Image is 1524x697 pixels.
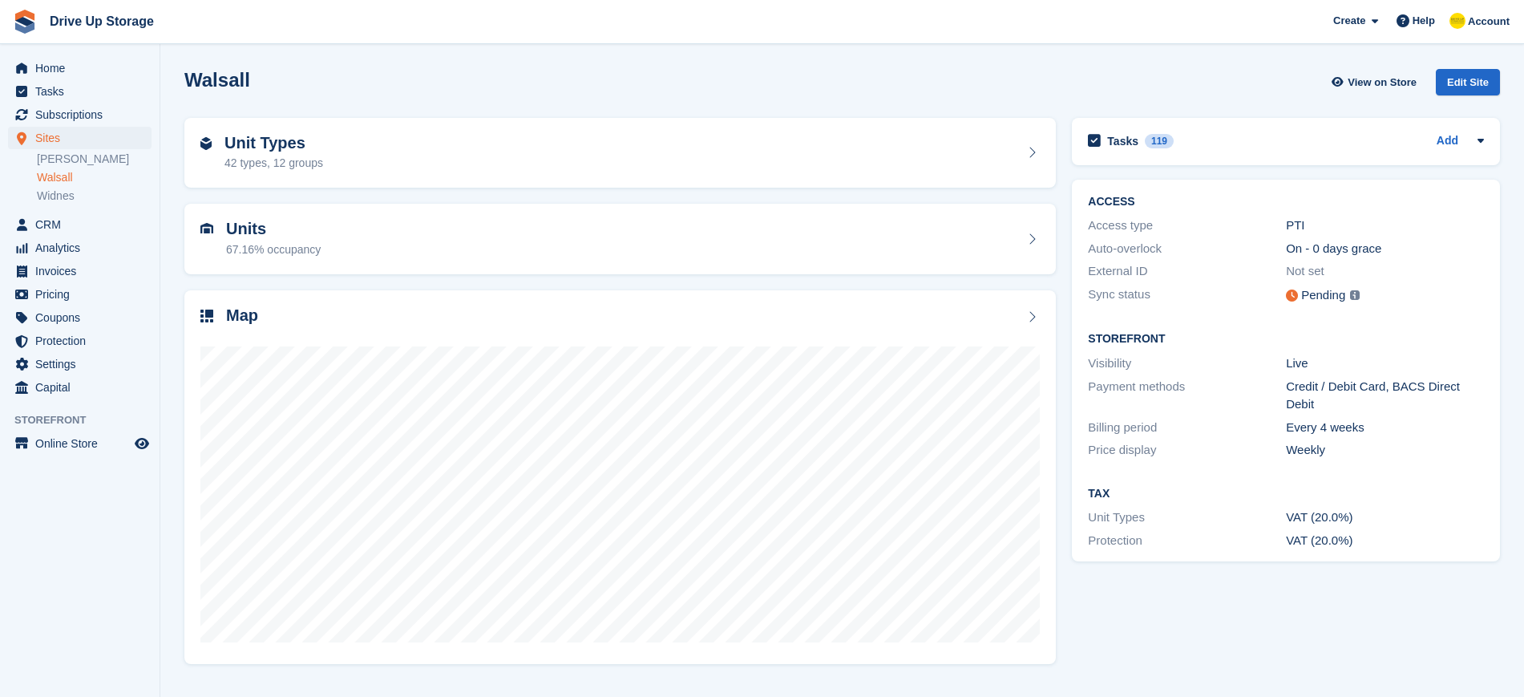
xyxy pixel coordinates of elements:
[8,237,152,259] a: menu
[8,103,152,126] a: menu
[35,237,131,259] span: Analytics
[1350,290,1360,300] img: icon-info-grey-7440780725fd019a000dd9b08b2336e03edf1995a4989e88bcd33f0948082b44.svg
[1088,509,1286,527] div: Unit Types
[37,152,152,167] a: [PERSON_NAME]
[1088,488,1484,500] h2: Tax
[37,188,152,204] a: Widnes
[1286,532,1484,550] div: VAT (20.0%)
[35,57,131,79] span: Home
[1107,134,1138,148] h2: Tasks
[1286,217,1484,235] div: PTI
[35,330,131,352] span: Protection
[1333,13,1365,29] span: Create
[1413,13,1435,29] span: Help
[1088,419,1286,437] div: Billing period
[8,260,152,282] a: menu
[1436,69,1500,95] div: Edit Site
[43,8,160,34] a: Drive Up Storage
[1088,286,1286,306] div: Sync status
[1088,196,1484,209] h2: ACCESS
[8,306,152,329] a: menu
[1286,262,1484,281] div: Not set
[35,283,131,306] span: Pricing
[8,283,152,306] a: menu
[1286,355,1484,373] div: Live
[35,260,131,282] span: Invoices
[35,353,131,375] span: Settings
[1088,355,1286,373] div: Visibility
[1301,286,1345,305] div: Pending
[14,412,160,428] span: Storefront
[35,80,131,103] span: Tasks
[1088,378,1286,414] div: Payment methods
[1436,69,1500,102] a: Edit Site
[35,213,131,236] span: CRM
[200,137,212,150] img: unit-type-icn-2b2737a686de81e16bb02015468b77c625bbabd49415b5ef34ead5e3b44a266d.svg
[8,127,152,149] a: menu
[1348,75,1417,91] span: View on Store
[200,310,213,322] img: map-icn-33ee37083ee616e46c38cad1a60f524a97daa1e2b2c8c0bc3eb3415660979fc1.svg
[184,290,1056,665] a: Map
[184,204,1056,274] a: Units 67.16% occupancy
[1088,240,1286,258] div: Auto-overlock
[35,127,131,149] span: Sites
[1088,333,1484,346] h2: Storefront
[13,10,37,34] img: stora-icon-8386f47178a22dfd0bd8f6a31ec36ba5ce8667c1dd55bd0f319d3a0aa187defe.svg
[8,80,152,103] a: menu
[1468,14,1510,30] span: Account
[1437,132,1458,151] a: Add
[8,330,152,352] a: menu
[1329,69,1423,95] a: View on Store
[1449,13,1465,29] img: Crispin Vitoria
[1088,262,1286,281] div: External ID
[1088,532,1286,550] div: Protection
[35,432,131,455] span: Online Store
[1286,378,1484,414] div: Credit / Debit Card, BACS Direct Debit
[35,306,131,329] span: Coupons
[8,213,152,236] a: menu
[184,69,250,91] h2: Walsall
[1286,441,1484,460] div: Weekly
[8,57,152,79] a: menu
[132,434,152,453] a: Preview store
[200,223,213,234] img: unit-icn-7be61d7bf1b0ce9d3e12c5938cc71ed9869f7b940bace4675aadf7bd6d80202e.svg
[1088,441,1286,460] div: Price display
[37,170,152,185] a: Walsall
[1088,217,1286,235] div: Access type
[35,103,131,126] span: Subscriptions
[184,118,1056,188] a: Unit Types 42 types, 12 groups
[8,376,152,399] a: menu
[8,353,152,375] a: menu
[35,376,131,399] span: Capital
[226,306,258,325] h2: Map
[1286,419,1484,437] div: Every 4 weeks
[8,432,152,455] a: menu
[1145,134,1174,148] div: 119
[1286,240,1484,258] div: On - 0 days grace
[224,134,323,152] h2: Unit Types
[224,155,323,172] div: 42 types, 12 groups
[226,220,321,238] h2: Units
[226,241,321,258] div: 67.16% occupancy
[1286,509,1484,527] div: VAT (20.0%)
